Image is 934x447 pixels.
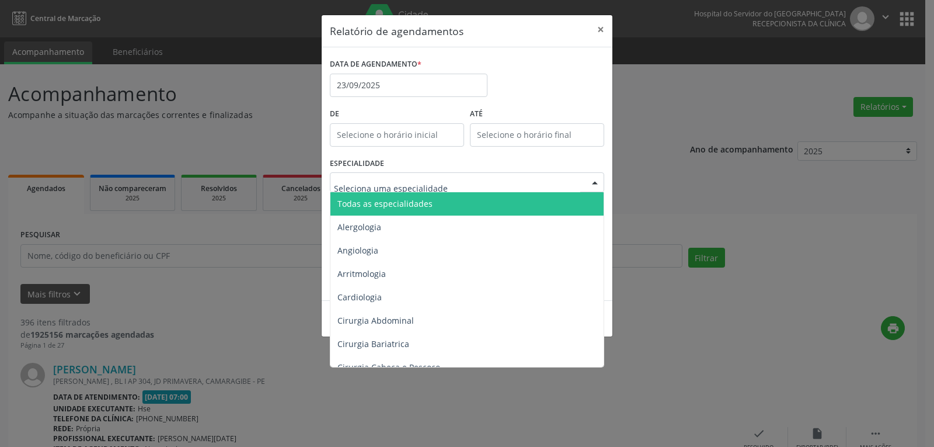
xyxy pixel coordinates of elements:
h5: Relatório de agendamentos [330,23,463,39]
label: De [330,105,464,123]
label: DATA DE AGENDAMENTO [330,56,421,74]
span: Cirurgia Abdominal [337,315,414,326]
span: Todas as especialidades [337,198,433,209]
input: Selecione uma data ou intervalo [330,74,487,97]
span: Alergologia [337,221,381,233]
button: Close [589,15,612,44]
span: Arritmologia [337,268,386,279]
input: Selecione o horário final [470,123,604,147]
label: ESPECIALIDADE [330,155,384,173]
input: Seleciona uma especialidade [334,176,580,200]
label: ATÉ [470,105,604,123]
input: Selecione o horário inicial [330,123,464,147]
span: Angiologia [337,245,378,256]
span: Cardiologia [337,292,382,303]
span: Cirurgia Bariatrica [337,338,409,349]
span: Cirurgia Cabeça e Pescoço [337,362,440,373]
